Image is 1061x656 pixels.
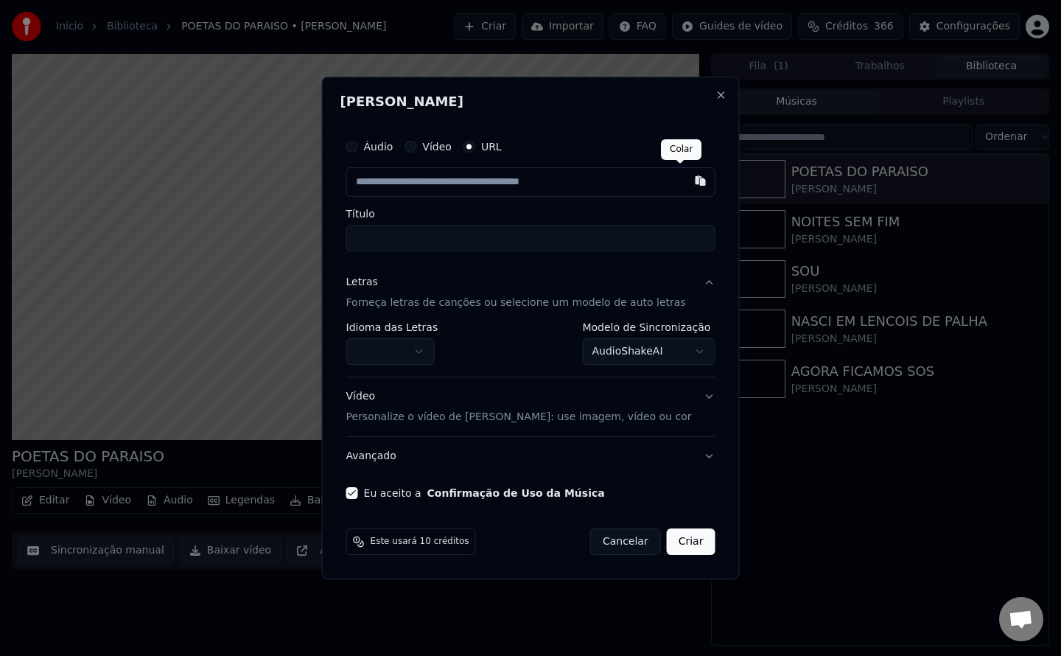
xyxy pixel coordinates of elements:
[346,377,715,436] button: VídeoPersonalize o vídeo de [PERSON_NAME]: use imagem, vídeo ou cor
[346,263,715,322] button: LetrasForneça letras de canções ou selecione um modelo de auto letras
[346,410,692,425] p: Personalize o vídeo de [PERSON_NAME]: use imagem, vídeo ou cor
[667,528,715,555] button: Criar
[481,142,502,152] label: URL
[346,296,686,310] p: Forneça letras de canções ou selecione um modelo de auto letras
[422,142,452,152] label: Vídeo
[346,209,715,219] label: Título
[340,95,721,108] h2: [PERSON_NAME]
[346,437,715,475] button: Avançado
[346,322,715,377] div: LetrasForneça letras de canções ou selecione um modelo de auto letras
[346,275,378,290] div: Letras
[427,488,605,498] button: Eu aceito a
[364,488,605,498] label: Eu aceito a
[364,142,393,152] label: Áudio
[371,536,469,548] span: Este usará 10 créditos
[582,322,715,332] label: Modelo de Sincronização
[661,139,701,160] div: Colar
[346,322,438,332] label: Idioma das Letras
[346,389,692,425] div: Vídeo
[590,528,661,555] button: Cancelar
